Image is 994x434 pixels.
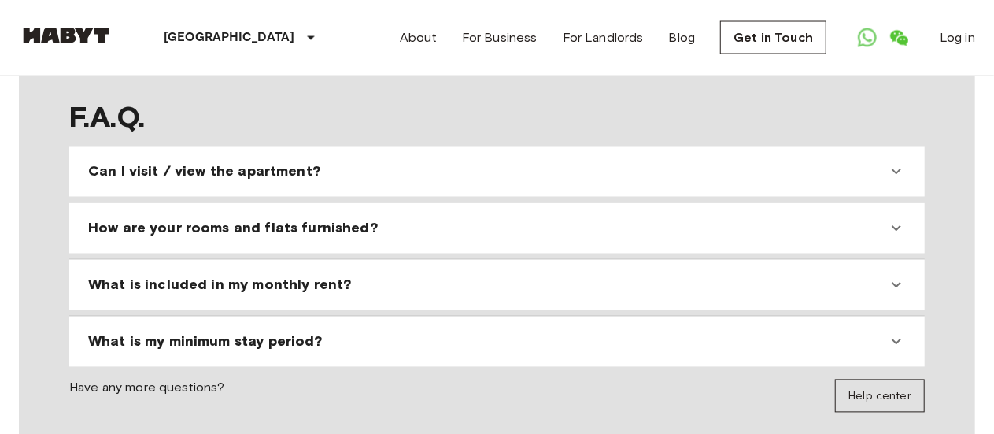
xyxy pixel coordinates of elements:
div: What is my minimum stay period? [76,323,918,361]
div: How are your rooms and flats furnished? [76,210,918,247]
p: [GEOGRAPHIC_DATA] [164,28,295,47]
span: Have any more questions? [69,380,225,413]
a: Log in [940,28,975,47]
img: Habyt [19,28,113,43]
span: F.A.Q. [69,101,925,134]
a: Help center [835,380,925,413]
a: Blog [669,28,696,47]
span: Can I visit / view the apartment? [88,162,320,181]
div: Can I visit / view the apartment? [76,153,918,191]
span: Help center [848,390,911,403]
a: About [400,28,437,47]
div: What is included in my monthly rent? [76,266,918,304]
a: Open WeChat [883,22,915,54]
a: Open WhatsApp [852,22,883,54]
span: How are your rooms and flats furnished? [88,219,378,238]
span: What is my minimum stay period? [88,332,323,351]
span: What is included in my monthly rent? [88,276,351,295]
a: For Business [462,28,538,47]
a: For Landlords [563,28,644,47]
a: Get in Touch [720,21,826,54]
